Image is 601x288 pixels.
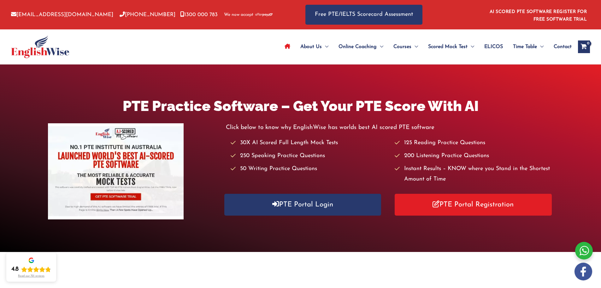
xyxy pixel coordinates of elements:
[11,35,69,58] img: cropped-ew-logo
[18,274,44,278] div: Read our 721 reviews
[388,36,423,58] a: CoursesMenu Toggle
[537,36,544,58] span: Menu Toggle
[300,36,322,58] span: About Us
[393,36,411,58] span: Courses
[280,36,572,58] nav: Site Navigation: Main Menu
[395,151,553,161] li: 200 Listening Practice Questions
[574,263,592,280] img: white-facebook.png
[11,12,113,17] a: [EMAIL_ADDRESS][DOMAIN_NAME]
[479,36,508,58] a: ELICOS
[468,36,474,58] span: Menu Toggle
[423,36,479,58] a: Scored Mock TestMenu Toggle
[508,36,549,58] a: Time TableMenu Toggle
[484,36,503,58] span: ELICOS
[339,36,377,58] span: Online Coaching
[578,40,590,53] a: View Shopping Cart, empty
[231,164,389,174] li: 50 Writing Practice Questions
[255,13,273,16] img: Afterpay-Logo
[224,12,253,18] span: We now accept
[305,5,422,25] a: Free PTE/IELTS Scorecard Assessment
[11,266,51,273] div: Rating: 4.8 out of 5
[48,123,184,219] img: pte-institute-main
[554,36,572,58] span: Contact
[224,194,381,216] a: PTE Portal Login
[377,36,383,58] span: Menu Toggle
[226,122,553,133] p: Click below to know why EnglishWise has worlds best AI scored PTE software
[513,36,537,58] span: Time Table
[231,138,389,148] li: 30X AI Scored Full Length Mock Tests
[486,4,590,25] aside: Header Widget 1
[322,36,328,58] span: Menu Toggle
[411,36,418,58] span: Menu Toggle
[395,138,553,148] li: 125 Reading Practice Questions
[549,36,572,58] a: Contact
[11,266,19,273] div: 4.8
[180,12,218,17] a: 1300 000 783
[428,36,468,58] span: Scored Mock Test
[120,12,175,17] a: [PHONE_NUMBER]
[395,194,552,216] a: PTE Portal Registration
[333,36,388,58] a: Online CoachingMenu Toggle
[395,164,553,185] li: Instant Results – KNOW where you Stand in the Shortest Amount of Time
[231,151,389,161] li: 250 Speaking Practice Questions
[295,36,333,58] a: About UsMenu Toggle
[48,96,553,116] h1: PTE Practice Software – Get Your PTE Score With AI
[490,9,587,22] a: AI SCORED PTE SOFTWARE REGISTER FOR FREE SOFTWARE TRIAL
